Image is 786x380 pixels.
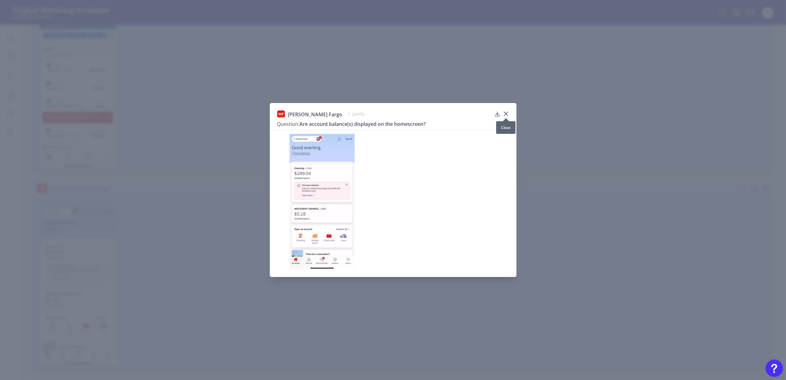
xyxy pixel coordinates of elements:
[353,112,365,117] span: [DATE]
[496,121,516,134] div: Close
[766,360,783,377] button: Open Resource Center
[277,121,492,127] h3: Are account balance(s) displayed on the homescreen?
[288,111,343,118] span: [PERSON_NAME] Fargo
[277,121,300,127] span: Question:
